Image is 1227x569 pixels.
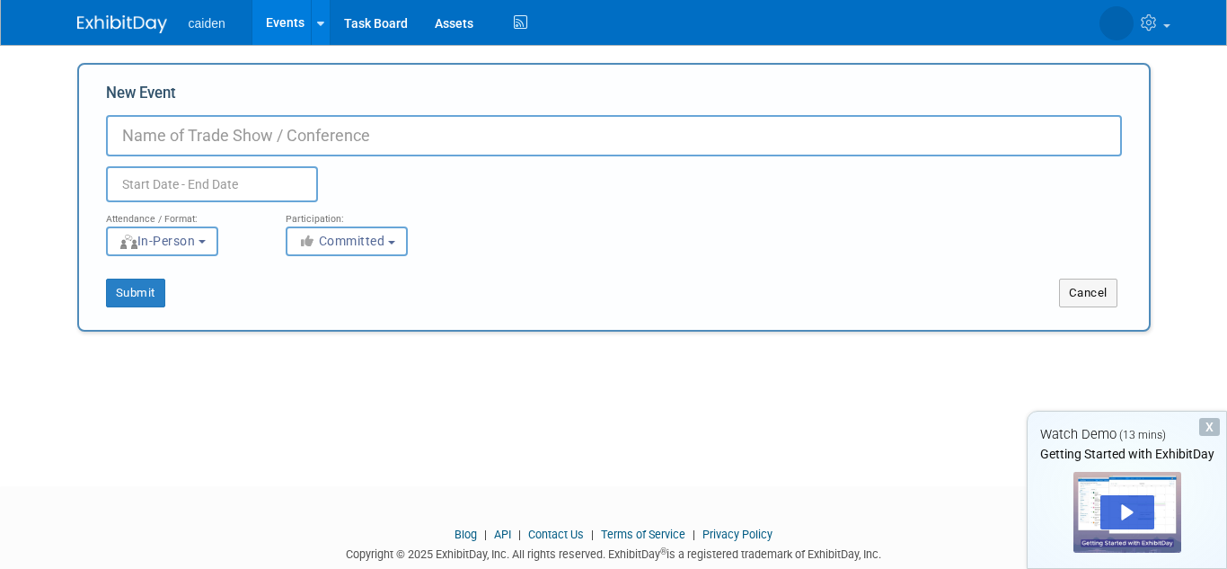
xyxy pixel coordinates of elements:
[106,227,218,256] button: In-Person
[77,15,167,33] img: ExhibitDay
[514,528,525,541] span: |
[528,528,584,541] a: Contact Us
[660,547,666,556] sup: ®
[1028,425,1226,444] div: Watch Demo
[1119,429,1166,441] span: (13 mins)
[286,227,408,256] button: Committed
[1100,495,1154,529] div: Play
[688,528,700,541] span: |
[189,16,225,31] span: caiden
[587,528,598,541] span: |
[1059,279,1117,307] button: Cancel
[106,83,176,111] label: New Event
[106,202,259,226] div: Attendance / Format:
[106,279,165,307] button: Submit
[119,234,196,248] span: In-Person
[106,115,1122,156] input: Name of Trade Show / Conference
[286,202,438,226] div: Participation:
[298,234,385,248] span: Committed
[106,166,318,202] input: Start Date - End Date
[702,528,772,541] a: Privacy Policy
[1028,445,1226,463] div: Getting Started with ExhibitDay
[480,528,491,541] span: |
[494,528,511,541] a: API
[601,528,685,541] a: Terms of Service
[1099,6,1134,40] img: Caiden Coleman
[1199,418,1220,436] div: Dismiss
[455,528,477,541] a: Blog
